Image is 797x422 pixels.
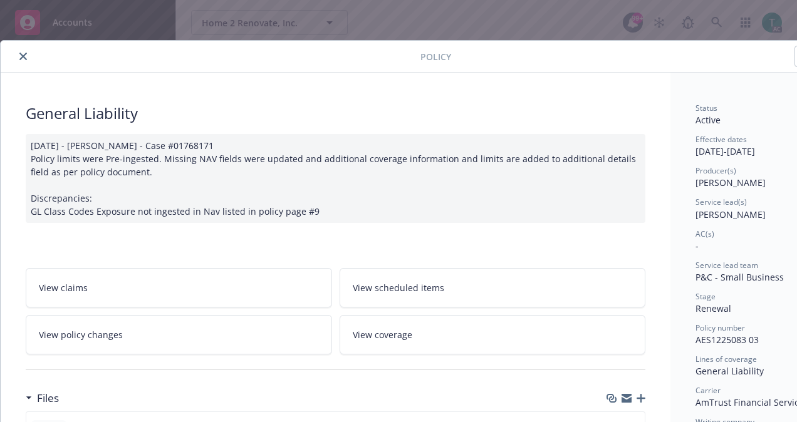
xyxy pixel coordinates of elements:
span: View scheduled items [353,281,444,294]
span: Producer(s) [695,165,736,176]
span: Service lead(s) [695,197,747,207]
span: P&C - Small Business [695,271,784,283]
div: [DATE] - [PERSON_NAME] - Case #01768171 Policy limits were Pre-ingested. Missing NAV fields were ... [26,134,645,223]
h3: Files [37,390,59,406]
span: Policy [420,50,451,63]
span: [PERSON_NAME] [695,208,766,220]
span: - [695,240,699,252]
div: Files [26,390,59,406]
span: Renewal [695,302,731,314]
span: Policy number [695,322,745,333]
a: View coverage [340,315,646,354]
span: View claims [39,281,88,294]
a: View scheduled items [340,268,646,307]
span: Lines of coverage [695,354,757,364]
span: [PERSON_NAME] [695,177,766,188]
span: Stage [695,291,716,302]
span: View coverage [353,328,412,341]
a: View policy changes [26,315,332,354]
span: View policy changes [39,328,123,341]
a: View claims [26,268,332,307]
span: AC(s) [695,229,714,239]
span: Status [695,103,717,113]
span: Service lead team [695,260,758,270]
span: Effective dates [695,134,747,145]
span: Carrier [695,385,721,396]
button: close [16,49,31,64]
div: General Liability [26,103,645,124]
span: Active [695,114,721,126]
span: AES1225083 03 [695,334,759,346]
